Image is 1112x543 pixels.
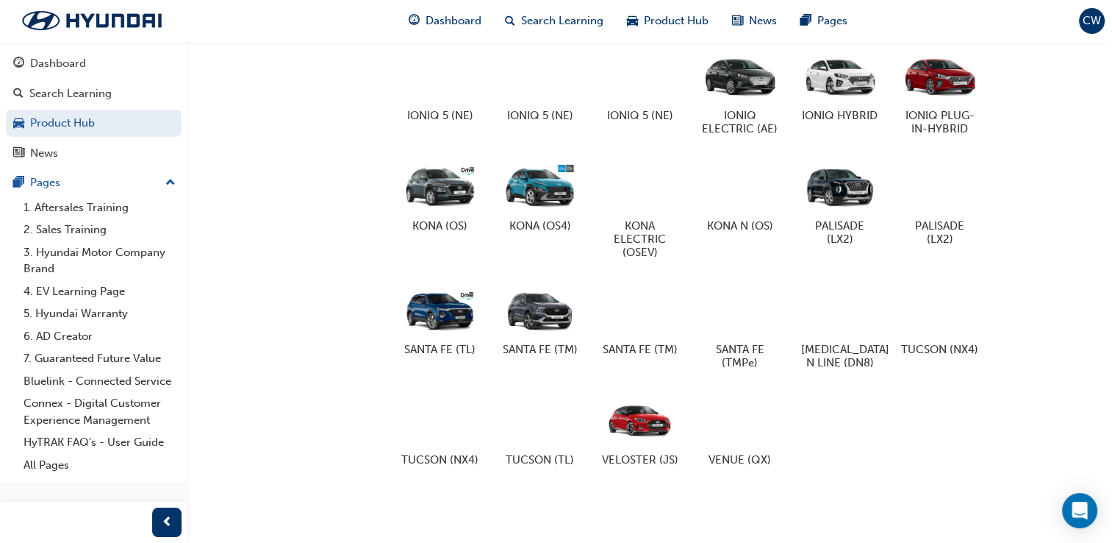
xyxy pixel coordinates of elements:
[627,12,638,30] span: car-icon
[596,43,684,128] a: IONIQ 5 (NE)
[521,13,603,29] span: Search Learning
[749,13,777,29] span: News
[396,387,484,472] a: TUCSON (NX4)
[796,153,884,252] a: PALISADE (LX2)
[30,55,86,72] div: Dashboard
[596,387,684,472] a: VELOSTER (JS)
[162,514,173,532] span: prev-icon
[701,343,778,369] h5: SANTA FE (TMPe)
[801,109,878,122] h5: IONIQ HYBRID
[6,80,182,107] a: Search Learning
[13,177,24,190] span: pages-icon
[501,453,578,466] h5: TUCSON (TL)
[30,145,58,162] div: News
[401,109,478,122] h5: IONIQ 5 (NE)
[800,12,811,30] span: pages-icon
[396,43,484,128] a: IONIQ 5 (NE)
[18,392,182,431] a: Connex - Digital Customer Experience Management
[18,347,182,370] a: 7. Guaranteed Future Value
[6,47,182,169] button: DashboardSearch LearningProduct HubNews
[30,174,60,191] div: Pages
[801,219,878,246] h5: PALISADE (LX2)
[701,109,778,135] h5: IONIQ ELECTRIC (AE)
[18,325,182,348] a: 6. AD Creator
[496,43,584,128] a: IONIQ 5 (NE)
[901,219,978,246] h5: PALISADE (LX2)
[1062,493,1097,528] div: Open Intercom Messenger
[701,219,778,233] h5: KONA N (OS)
[18,431,182,454] a: HyTRAK FAQ's - User Guide
[18,219,182,241] a: 2. Sales Training
[18,302,182,325] a: 5. Hyundai Warranty
[615,6,720,36] a: car-iconProduct Hub
[601,453,678,466] h5: VELOSTER (JS)
[7,5,176,36] img: Trak
[401,343,478,356] h5: SANTA FE (TL)
[896,153,984,252] a: PALISADE (LX2)
[1079,8,1105,34] button: CW
[6,140,182,167] a: News
[720,6,789,36] a: news-iconNews
[505,12,515,30] span: search-icon
[29,85,112,102] div: Search Learning
[796,277,884,375] a: [MEDICAL_DATA] N LINE (DN8)
[396,277,484,362] a: SANTA FE (TL)
[496,277,584,362] a: SANTA FE (TM)
[732,12,743,30] span: news-icon
[696,153,784,238] a: KONA N (OS)
[426,13,481,29] span: Dashboard
[493,6,615,36] a: search-iconSearch Learning
[496,153,584,238] a: KONA (OS4)
[601,109,678,122] h5: IONIQ 5 (NE)
[18,370,182,393] a: Bluelink - Connected Service
[6,169,182,196] button: Pages
[901,109,978,135] h5: IONIQ PLUG-IN-HYBRID
[789,6,859,36] a: pages-iconPages
[409,12,420,30] span: guage-icon
[13,57,24,71] span: guage-icon
[817,13,847,29] span: Pages
[397,6,493,36] a: guage-iconDashboard
[501,109,578,122] h5: IONIQ 5 (NE)
[6,50,182,77] a: Dashboard
[6,110,182,137] a: Product Hub
[165,174,176,193] span: up-icon
[501,343,578,356] h5: SANTA FE (TM)
[18,280,182,303] a: 4. EV Learning Page
[601,343,678,356] h5: SANTA FE (TM)
[801,343,878,369] h5: [MEDICAL_DATA] N LINE (DN8)
[13,88,24,101] span: search-icon
[13,117,24,130] span: car-icon
[501,219,578,233] h5: KONA (OS4)
[596,153,684,265] a: KONA ELECTRIC (OSEV)
[1083,13,1101,29] span: CW
[396,153,484,238] a: KONA (OS)
[696,277,784,375] a: SANTA FE (TMPe)
[601,219,678,259] h5: KONA ELECTRIC (OSEV)
[644,13,709,29] span: Product Hub
[596,277,684,362] a: SANTA FE (TM)
[18,241,182,280] a: 3. Hyundai Motor Company Brand
[401,219,478,233] h5: KONA (OS)
[13,147,24,160] span: news-icon
[696,387,784,472] a: VENUE (QX)
[18,196,182,219] a: 1. Aftersales Training
[901,343,978,356] h5: TUCSON (NX4)
[896,277,984,362] a: TUCSON (NX4)
[496,387,584,472] a: TUCSON (TL)
[701,453,778,466] h5: VENUE (QX)
[896,43,984,141] a: IONIQ PLUG-IN-HYBRID
[18,454,182,477] a: All Pages
[401,453,478,466] h5: TUCSON (NX4)
[796,43,884,128] a: IONIQ HYBRID
[696,43,784,141] a: IONIQ ELECTRIC (AE)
